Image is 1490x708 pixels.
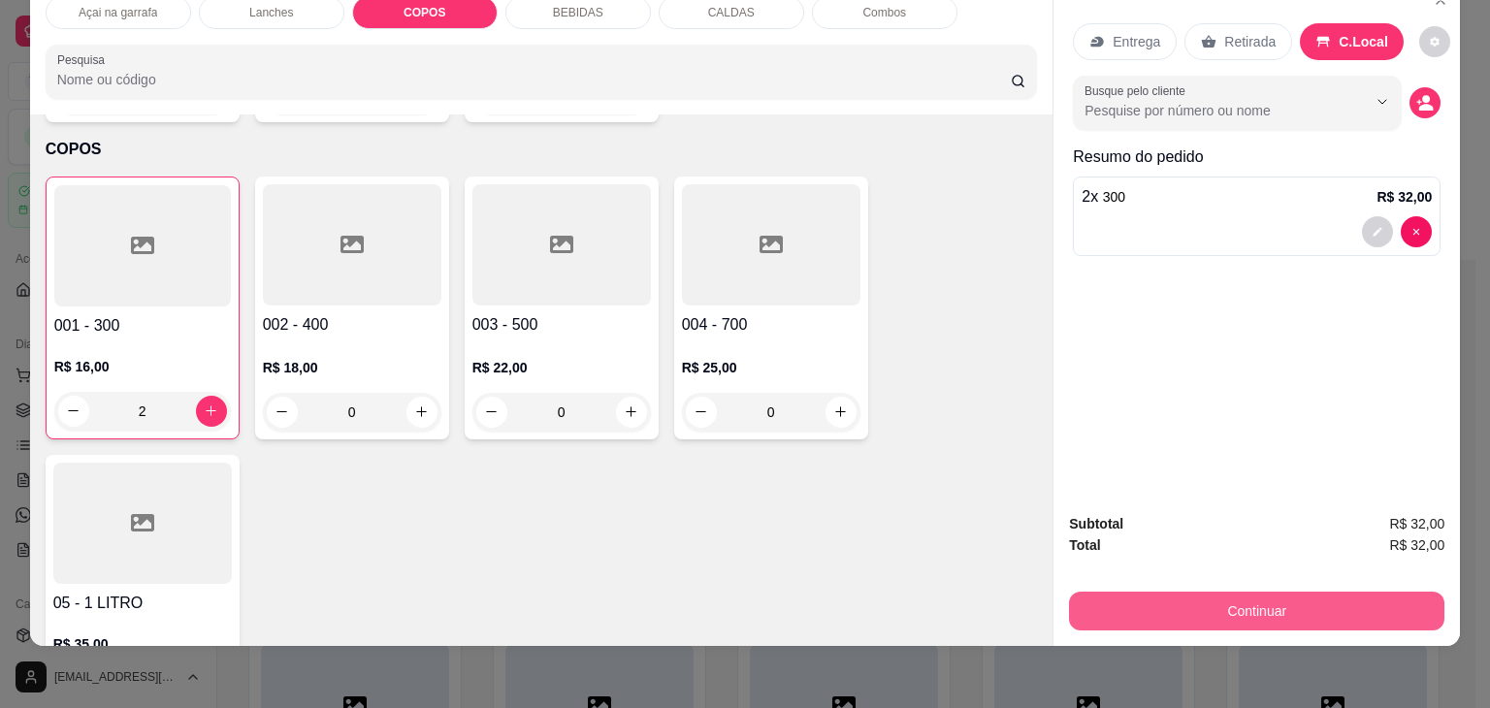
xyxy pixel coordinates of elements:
p: CALDAS [708,5,755,20]
p: C.Local [1339,32,1388,51]
strong: Subtotal [1069,516,1123,531]
p: COPOS [404,5,445,20]
span: 300 [1103,189,1125,205]
button: decrease-product-quantity [58,396,89,427]
p: Lanches [249,5,293,20]
p: R$ 18,00 [263,358,441,377]
h4: 001 - 300 [54,314,231,338]
p: R$ 22,00 [472,358,651,377]
button: increase-product-quantity [616,397,647,428]
button: decrease-product-quantity [686,397,717,428]
button: decrease-product-quantity [267,397,298,428]
label: Pesquisa [57,51,112,68]
button: increase-product-quantity [196,396,227,427]
span: R$ 32,00 [1389,513,1444,534]
p: COPOS [46,138,1038,161]
p: Entrega [1113,32,1160,51]
button: Show suggestions [1367,86,1398,117]
button: Continuar [1069,592,1444,630]
strong: Total [1069,537,1100,553]
h4: 003 - 500 [472,313,651,337]
p: R$ 25,00 [682,358,860,377]
button: decrease-product-quantity [476,397,507,428]
input: Busque pelo cliente [1085,101,1336,120]
p: R$ 32,00 [1377,187,1432,207]
button: decrease-product-quantity [1401,216,1432,247]
p: Combos [862,5,906,20]
h4: 002 - 400 [263,313,441,337]
h4: 004 - 700 [682,313,860,337]
button: increase-product-quantity [406,397,437,428]
p: 2 x [1082,185,1125,209]
button: increase-product-quantity [826,397,857,428]
button: decrease-product-quantity [1419,26,1450,57]
h4: 05 - 1 LITRO [53,592,232,615]
p: R$ 16,00 [54,357,231,376]
button: decrease-product-quantity [1362,216,1393,247]
label: Busque pelo cliente [1085,82,1192,99]
p: R$ 35,00 [53,634,232,654]
p: Retirada [1224,32,1276,51]
p: Açai na garrafa [79,5,157,20]
p: Resumo do pedido [1073,145,1441,169]
input: Pesquisa [57,70,1011,89]
span: R$ 32,00 [1389,534,1444,556]
button: decrease-product-quantity [1409,87,1441,118]
p: BEBIDAS [553,5,603,20]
